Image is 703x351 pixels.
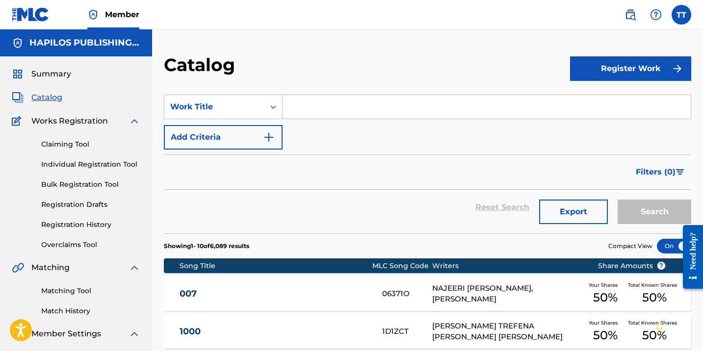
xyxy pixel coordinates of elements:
p: Showing 1 - 10 of 6,089 results [164,242,249,251]
span: 50 % [642,326,667,344]
a: Bulk Registration Tool [41,179,140,190]
span: ? [657,262,665,270]
div: Song Title [180,261,372,271]
form: Search Form [164,95,691,233]
a: Claiming Tool [41,139,140,150]
div: 1D1ZCT [382,326,432,337]
span: 50 % [642,289,667,306]
a: Registration History [41,220,140,230]
img: 9d2ae6d4665cec9f34b9.svg [263,131,275,143]
span: Your Shares [589,281,622,289]
a: Match History [41,306,140,316]
span: Total Known Shares [628,319,681,326]
button: Export [539,200,608,224]
img: f7272a7cc735f4ea7f67.svg [672,63,683,75]
img: MLC Logo [12,7,50,22]
iframe: Chat Widget [654,304,703,351]
img: expand [129,115,140,127]
h5: HAPILOS PUBLISHING, LLC [29,37,140,49]
span: Member [105,9,139,20]
span: Matching [31,262,70,274]
div: 06371O [382,288,432,300]
button: Filters (0) [630,160,691,184]
img: Matching [12,262,24,274]
img: filter [676,169,684,175]
span: 50 % [593,326,618,344]
a: 007 [180,288,369,300]
img: search [625,9,636,21]
a: Public Search [621,5,640,25]
img: Catalog [12,92,24,103]
a: Overclaims Tool [41,240,140,250]
div: MLC Song Code [372,261,433,271]
span: Total Known Shares [628,281,681,289]
span: Compact View [608,242,652,251]
span: Catalog [31,92,62,103]
img: Accounts [12,37,24,49]
div: [PERSON_NAME] TREFENA [PERSON_NAME] [PERSON_NAME] [432,321,582,343]
div: Help [646,5,666,25]
span: Filters ( 0 ) [636,166,676,178]
h2: Catalog [164,54,240,76]
button: Add Criteria [164,125,283,150]
span: Share Amounts [598,261,666,271]
div: Work Title [170,101,259,113]
span: Works Registration [31,115,108,127]
span: Summary [31,68,71,80]
a: 1000 [180,326,369,337]
iframe: Resource Center [676,217,703,296]
img: expand [129,328,140,340]
span: Your Shares [589,319,622,326]
button: Register Work [570,56,691,81]
div: Drag [657,314,663,343]
a: Matching Tool [41,286,140,296]
a: CatalogCatalog [12,92,62,103]
img: Works Registration [12,115,25,127]
span: Member Settings [31,328,101,340]
img: Summary [12,68,24,80]
img: help [650,9,662,21]
img: expand [129,262,140,274]
div: Writers [432,261,582,271]
div: NAJEERI [PERSON_NAME], [PERSON_NAME] [432,283,582,305]
a: Registration Drafts [41,200,140,210]
a: Individual Registration Tool [41,159,140,170]
a: SummarySummary [12,68,71,80]
span: 50 % [593,289,618,306]
img: Top Rightsholder [87,9,99,21]
div: User Menu [672,5,691,25]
